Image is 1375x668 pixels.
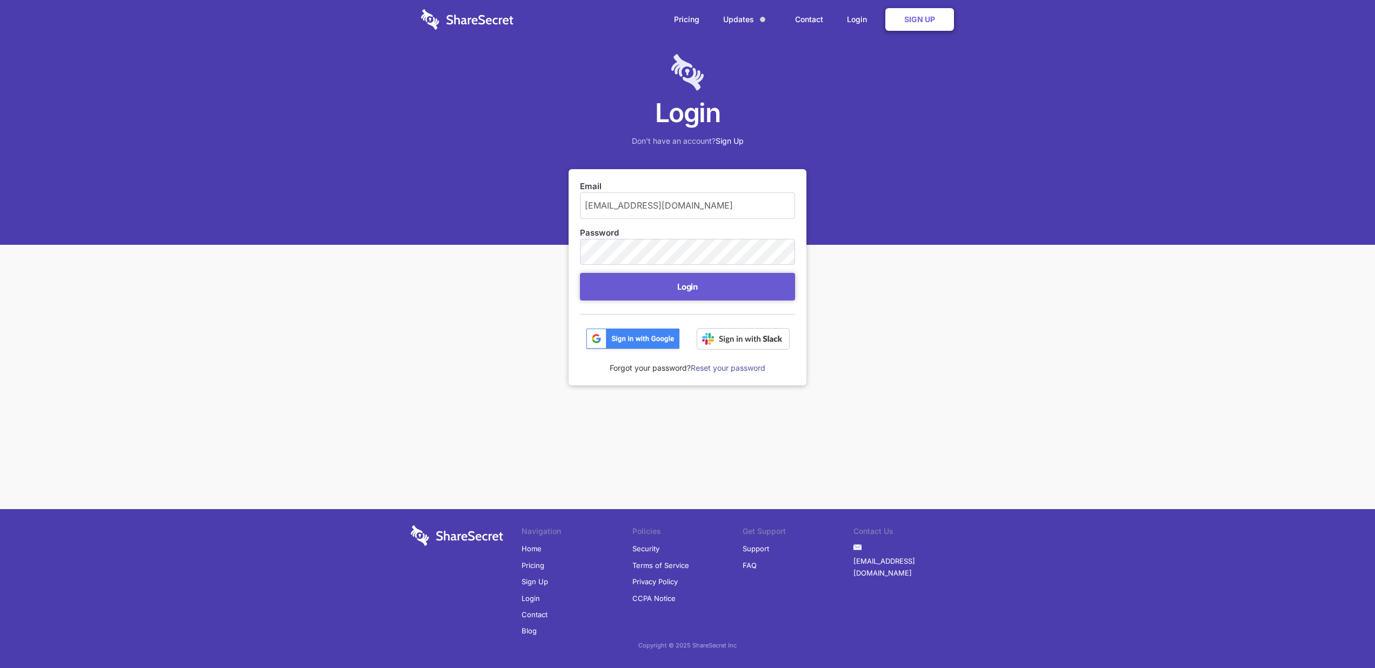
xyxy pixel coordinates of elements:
[743,540,769,557] a: Support
[580,181,795,192] label: Email
[743,525,853,540] li: Get Support
[411,525,503,546] img: logo-wordmark-white-trans-d4663122ce5f474addd5e946df7df03e33cb6a1c49d2221995e7729f52c070b2.svg
[632,540,659,557] a: Security
[671,54,704,91] img: logo-lt-purple-60x68@2x-c671a683ea72a1d466fb5d642181eefbee81c4e10ba9aed56c8e1d7e762e8086.png
[586,328,680,350] img: btn_google_signin_dark_normal_web@2x-02e5a4921c5dab0481f19210d7229f84a41d9f18e5bdafae021273015eeb...
[421,9,513,30] img: logo-wordmark-white-trans-d4663122ce5f474addd5e946df7df03e33cb6a1c49d2221995e7729f52c070b2.svg
[580,227,795,239] label: Password
[580,350,795,374] div: Forgot your password?
[836,3,883,36] a: Login
[691,363,765,372] a: Reset your password
[853,525,964,540] li: Contact Us
[743,557,757,573] a: FAQ
[632,525,743,540] li: Policies
[522,540,542,557] a: Home
[697,328,790,350] img: Sign in with Slack
[522,623,537,639] a: Blog
[663,3,710,36] a: Pricing
[580,273,795,300] button: Login
[716,136,744,145] a: Sign Up
[522,557,544,573] a: Pricing
[522,606,548,623] a: Contact
[632,590,676,606] a: CCPA Notice
[885,8,954,31] a: Sign Up
[632,557,689,573] a: Terms of Service
[784,3,834,36] a: Contact
[632,573,678,590] a: Privacy Policy
[522,525,632,540] li: Navigation
[522,573,548,590] a: Sign Up
[853,553,964,582] a: [EMAIL_ADDRESS][DOMAIN_NAME]
[522,590,540,606] a: Login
